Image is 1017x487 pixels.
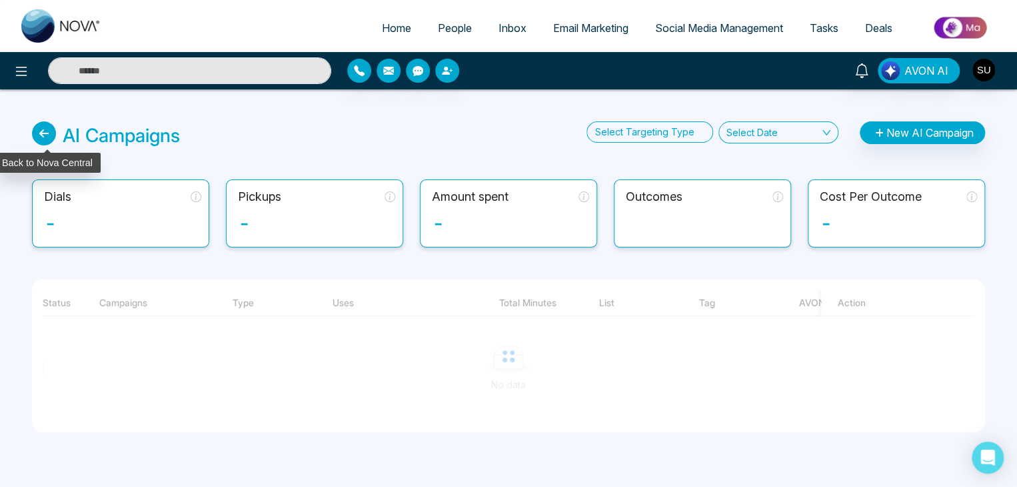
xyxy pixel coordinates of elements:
div: - [820,208,977,238]
a: Deals [852,15,906,41]
div: Amount spent [432,187,508,205]
span: Social Media Management [655,21,783,35]
div: Cost Per Outcome [820,187,922,205]
div: Dials [44,187,71,205]
div: - [44,208,201,238]
span: down [822,128,831,137]
div: Pickups [238,187,281,205]
div: - [238,208,395,238]
a: People [425,15,485,41]
span: AVON AI [904,63,948,79]
span: Inbox [499,21,526,35]
a: Inbox [485,15,540,41]
div: Select Date [726,125,777,139]
img: Nova CRM Logo [21,9,101,43]
a: Tasks [796,15,852,41]
div: Open Intercom Messenger [972,442,1004,474]
div: Outcomes [626,187,682,205]
div: - [432,208,589,238]
button: AVON AI [878,58,960,83]
img: User Avatar [972,59,995,81]
span: Home [382,21,411,35]
span: Email Marketing [553,21,628,35]
button: New AI Campaign [860,121,985,144]
a: Email Marketing [540,15,642,41]
img: Lead Flow [881,61,900,80]
span: Tasks [810,21,838,35]
a: Social Media Management [642,15,796,41]
div: AI Campaigns [63,121,180,149]
img: Market-place.gif [912,13,1009,43]
span: People [438,21,472,35]
a: Home [369,15,425,41]
span: Deals [865,21,892,35]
